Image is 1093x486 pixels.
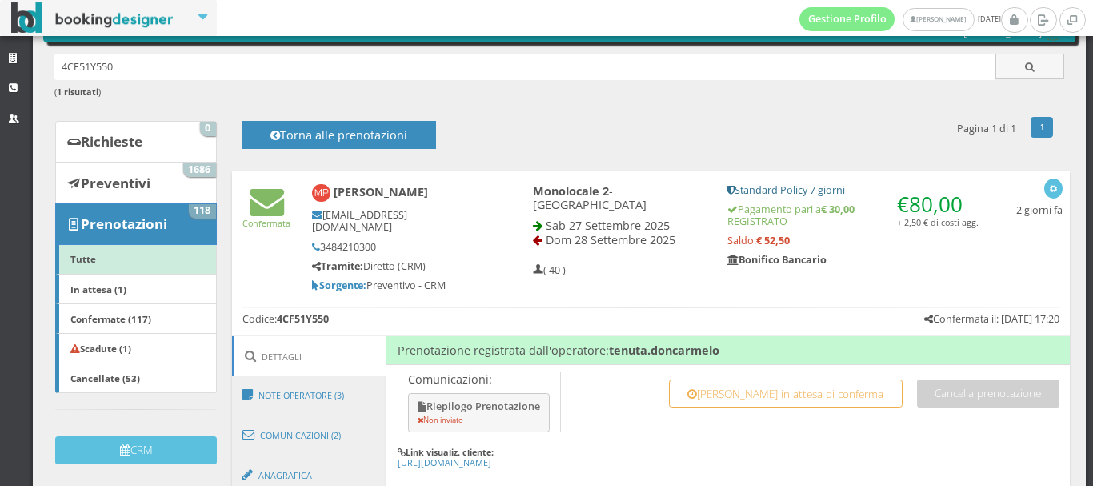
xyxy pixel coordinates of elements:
span: € [897,190,963,219]
a: Confermate (117) [55,303,216,334]
b: Prenotazioni [81,215,167,233]
a: 1 [1031,117,1054,138]
span: 1686 [183,163,216,177]
b: 1 risultati [57,86,98,98]
h5: Codice: [242,313,329,325]
img: BookingDesigner.com [11,2,174,34]
a: Scadute (1) [55,333,216,363]
b: [PERSON_NAME] [334,184,428,199]
h5: ( 40 ) [533,264,566,276]
button: Riepilogo Prenotazione Non inviato [408,393,550,432]
span: 0 [200,122,216,136]
a: Cancellate (53) [55,363,216,393]
button: CRM [55,436,216,464]
b: Tutte [70,252,96,265]
b: 4CF51Y550 [277,312,329,326]
a: Comunicazioni (2) [232,415,387,456]
input: Ricerca cliente - (inserisci il codice, il nome, il cognome, il numero di telefono o la mail) [54,54,996,80]
h4: Torna alle prenotazioni [260,128,418,153]
p: Comunicazioni: [408,372,553,386]
a: Richieste 0 [55,121,216,163]
h5: Standard Policy 7 giorni [727,184,979,196]
a: Preventivi 1686 [55,162,216,203]
a: Confermata [242,204,290,229]
b: Richieste [81,132,142,151]
a: [URL][DOMAIN_NAME] [398,456,491,468]
b: Scadute (1) [70,342,131,355]
img: Mirko Prigionieri [312,184,330,203]
h5: Pagina 1 di 1 [957,123,1016,135]
b: Link visualiz. cliente: [406,446,494,458]
b: Tramite: [312,259,363,273]
h4: - [GEOGRAPHIC_DATA] [533,184,706,212]
h5: Pagamento pari a REGISTRATO [727,203,979,227]
button: Torna alle prenotazioni [242,121,436,149]
a: Dettagli [232,336,387,377]
button: [PERSON_NAME] in attesa di conferma [669,380,903,408]
b: Bonifico Bancario [727,253,827,267]
a: In attesa (1) [55,274,216,304]
a: Prenotazioni 118 [55,203,216,245]
b: Cancellate (53) [70,372,140,384]
b: Monolocale 2 [533,183,609,199]
b: Confermate (117) [70,312,151,325]
button: Cancella prenotazione [917,380,1059,408]
b: In attesa (1) [70,283,126,295]
h6: ( ) [54,87,1065,98]
b: Preventivi [81,174,150,192]
span: 80,00 [909,190,963,219]
h5: 3484210300 [312,241,478,253]
span: [DATE] [799,7,1001,31]
span: Dom 28 Settembre 2025 [546,232,675,247]
a: Note Operatore (3) [232,375,387,416]
h5: 2 giorni fa [1016,204,1063,216]
strong: € 30,00 [821,203,855,216]
h5: Saldo: [727,235,979,247]
h5: Preventivo - CRM [312,279,478,291]
h5: Confermata il: [DATE] 17:20 [924,313,1059,325]
h5: [EMAIL_ADDRESS][DOMAIN_NAME] [312,209,478,233]
h5: Diretto (CRM) [312,260,478,272]
small: Non inviato [418,415,463,425]
strong: € 52,50 [756,234,790,247]
h3: Prenotazioni [54,18,1065,39]
h4: Prenotazione registrata dall'operatore: [386,336,1070,365]
b: Sorgente: [312,279,366,292]
span: 118 [189,204,216,219]
small: + 2,50 € di costi agg. [897,216,979,228]
a: Tutte [55,244,216,275]
b: tenuta.doncarmelo [609,343,719,358]
a: Gestione Profilo [799,7,895,31]
a: [PERSON_NAME] [903,8,974,31]
span: Sab 27 Settembre 2025 [546,218,670,233]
